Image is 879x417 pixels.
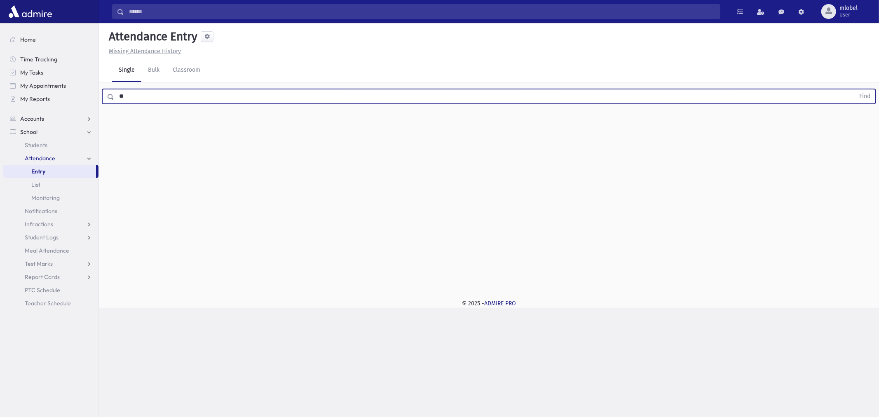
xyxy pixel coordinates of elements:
span: Infractions [25,220,53,228]
h5: Attendance Entry [105,30,197,44]
span: PTC Schedule [25,286,60,294]
a: Missing Attendance History [105,48,181,55]
a: Student Logs [3,231,98,244]
a: Students [3,138,98,152]
a: Report Cards [3,270,98,283]
a: My Appointments [3,79,98,92]
a: Bulk [141,59,166,82]
span: Accounts [20,115,44,122]
span: Teacher Schedule [25,300,71,307]
a: Entry [3,165,96,178]
span: Monitoring [31,194,60,201]
span: Students [25,141,47,149]
span: List [31,181,40,188]
span: Time Tracking [20,56,57,63]
span: School [20,128,38,136]
span: Student Logs [25,234,59,241]
span: My Tasks [20,69,43,76]
div: © 2025 - [112,299,866,308]
a: Test Marks [3,257,98,270]
a: Monitoring [3,191,98,204]
span: My Reports [20,95,50,103]
span: Attendance [25,155,55,162]
a: My Reports [3,92,98,105]
a: PTC Schedule [3,283,98,297]
span: Report Cards [25,273,60,281]
u: Missing Attendance History [109,48,181,55]
span: Meal Attendance [25,247,69,254]
img: AdmirePro [7,3,54,20]
a: Notifications [3,204,98,218]
a: Accounts [3,112,98,125]
a: Attendance [3,152,98,165]
a: Teacher Schedule [3,297,98,310]
span: My Appointments [20,82,66,89]
span: Test Marks [25,260,53,267]
button: Find [854,89,875,103]
span: Home [20,36,36,43]
a: Time Tracking [3,53,98,66]
a: ADMIRE PRO [484,300,516,307]
a: Infractions [3,218,98,231]
span: Entry [31,168,45,175]
span: User [839,12,858,18]
a: Meal Attendance [3,244,98,257]
a: My Tasks [3,66,98,79]
a: Home [3,33,98,46]
span: mlobel [839,5,858,12]
span: Notifications [25,207,57,215]
input: Search [124,4,720,19]
a: Single [112,59,141,82]
a: School [3,125,98,138]
a: List [3,178,98,191]
a: Classroom [166,59,207,82]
